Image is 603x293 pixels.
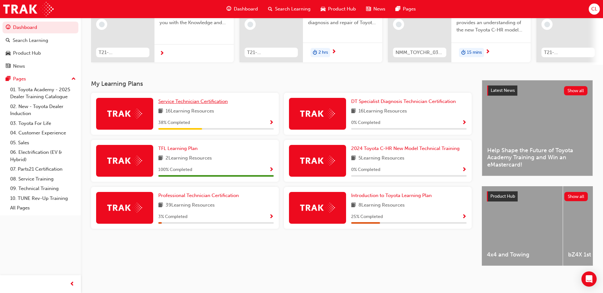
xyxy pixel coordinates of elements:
[589,3,600,15] button: CL
[351,193,432,198] span: Introduction to Toyota Learning Plan
[99,49,147,56] span: T21-STFOS_PRE_READ
[158,107,163,115] span: book-icon
[13,75,26,83] div: Pages
[158,213,187,221] span: 3 % Completed
[158,145,200,152] a: TFL Learning Plan
[269,214,274,220] span: Show Progress
[158,201,163,209] span: book-icon
[490,194,515,199] span: Product Hub
[300,109,335,119] img: Trak
[564,192,588,201] button: Show all
[358,107,407,115] span: 16 Learning Resources
[396,22,402,27] span: learningRecordVerb_NONE-icon
[71,75,76,83] span: up-icon
[351,107,356,115] span: book-icon
[358,154,404,162] span: 5 Learning Resources
[351,213,383,221] span: 25 % Completed
[396,49,444,56] span: NMM_TOYCHR_032024_MODULE_1
[8,164,78,174] a: 07. Parts21 Certification
[8,102,78,119] a: 02. New - Toyota Dealer Induction
[269,166,274,174] button: Show Progress
[544,49,592,56] span: T21-PTFOR_PRE_READ
[316,3,361,16] a: car-iconProduct Hub
[462,167,467,173] span: Show Progress
[158,192,241,199] a: Professional Technician Certification
[13,50,41,57] div: Product Hub
[3,22,78,33] a: Dashboard
[8,174,78,184] a: 08. Service Training
[351,146,460,151] span: 2024 Toyota C-HR New Model Technical Training
[3,47,78,59] a: Product Hub
[6,51,10,56] span: car-icon
[373,5,385,13] span: News
[300,156,335,166] img: Trak
[166,154,212,162] span: 2 Learning Resources
[158,193,239,198] span: Professional Technician Certification
[6,38,10,44] span: search-icon
[461,49,466,57] span: duration-icon
[6,76,10,82] span: pages-icon
[269,167,274,173] span: Show Progress
[318,49,328,56] span: 2 hrs
[351,154,356,162] span: book-icon
[351,201,356,209] span: book-icon
[247,49,295,56] span: T21-FOD_HVIS_PREREQ
[328,5,356,13] span: Product Hub
[158,146,198,151] span: TFL Learning Plan
[366,5,371,13] span: news-icon
[8,184,78,194] a: 09. Technical Training
[482,80,593,176] a: Latest NewsShow allHelp Shape the Future of Toyota Academy Training and Win an eMastercard!
[107,203,142,213] img: Trak
[158,98,230,105] a: Service Technician Certification
[351,119,380,126] span: 0 % Completed
[591,5,597,13] span: CL
[166,201,215,209] span: 39 Learning Resources
[158,154,163,162] span: book-icon
[13,63,25,70] div: News
[6,64,10,69] span: news-icon
[8,119,78,128] a: 03. Toyota For Life
[107,156,142,166] img: Trak
[234,5,258,13] span: Dashboard
[8,128,78,138] a: 04. Customer Experience
[351,145,462,152] a: 2024 Toyota C-HR New Model Technical Training
[300,203,335,213] img: Trak
[462,119,467,127] button: Show Progress
[331,49,336,55] span: next-icon
[8,203,78,213] a: All Pages
[313,49,317,57] span: duration-icon
[3,35,78,46] a: Search Learning
[564,86,588,95] button: Show all
[3,73,78,85] button: Pages
[321,5,325,13] span: car-icon
[487,191,588,201] a: Product HubShow all
[268,5,272,13] span: search-icon
[269,120,274,126] span: Show Progress
[226,5,231,13] span: guage-icon
[482,186,563,266] a: 4x4 and Towing
[3,60,78,72] a: News
[491,88,515,93] span: Latest News
[247,22,253,27] span: learningRecordVerb_NONE-icon
[487,85,587,96] a: Latest NewsShow all
[269,213,274,221] button: Show Progress
[487,147,587,168] span: Help Shape the Future of Toyota Academy Training and Win an eMastercard!
[485,49,490,55] span: next-icon
[361,3,390,16] a: news-iconNews
[390,3,421,16] a: pages-iconPages
[351,98,458,105] a: DT Specialist Diagnosis Technician Certification
[3,20,78,73] button: DashboardSearch LearningProduct HubNews
[13,37,48,44] div: Search Learning
[6,25,10,31] span: guage-icon
[275,5,311,13] span: Search Learning
[158,166,192,174] span: 100 % Completed
[467,49,482,56] span: 15 mins
[396,5,400,13] span: pages-icon
[462,120,467,126] span: Show Progress
[158,99,228,104] span: Service Technician Certification
[403,5,416,13] span: Pages
[107,109,142,119] img: Trak
[3,2,54,16] img: Trak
